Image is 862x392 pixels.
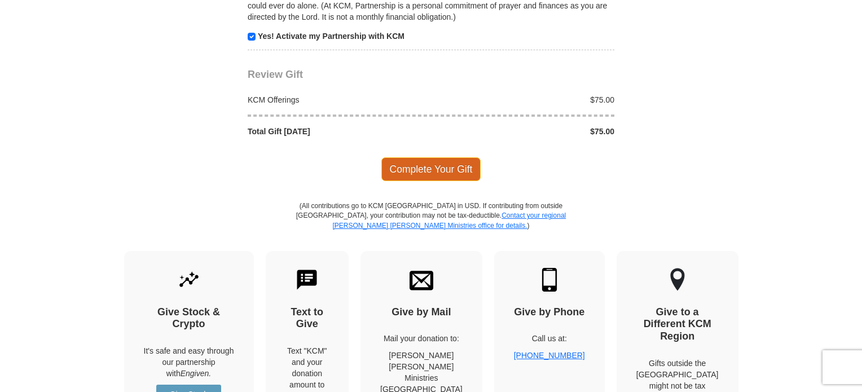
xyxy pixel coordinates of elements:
[144,345,234,379] p: It's safe and easy through our partnership with
[514,333,585,344] p: Call us at:
[177,268,201,292] img: give-by-stock.svg
[144,306,234,331] h4: Give Stock & Crypto
[181,369,211,378] i: Engiven.
[242,94,432,105] div: KCM Offerings
[248,69,303,80] span: Review Gift
[285,306,329,331] h4: Text to Give
[258,32,404,41] strong: Yes! Activate my Partnership with KCM
[380,333,463,344] p: Mail your donation to:
[410,268,433,292] img: envelope.svg
[431,126,621,137] div: $75.00
[514,351,585,360] a: [PHONE_NUMBER]
[514,306,585,319] h4: Give by Phone
[431,94,621,105] div: $75.00
[295,268,319,292] img: text-to-give.svg
[242,126,432,137] div: Total Gift [DATE]
[381,157,481,181] span: Complete Your Gift
[636,306,719,343] h4: Give to a Different KCM Region
[538,268,561,292] img: mobile.svg
[670,268,685,292] img: other-region
[380,306,463,319] h4: Give by Mail
[332,212,566,229] a: Contact your regional [PERSON_NAME] [PERSON_NAME] Ministries office for details.
[296,201,566,250] p: (All contributions go to KCM [GEOGRAPHIC_DATA] in USD. If contributing from outside [GEOGRAPHIC_D...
